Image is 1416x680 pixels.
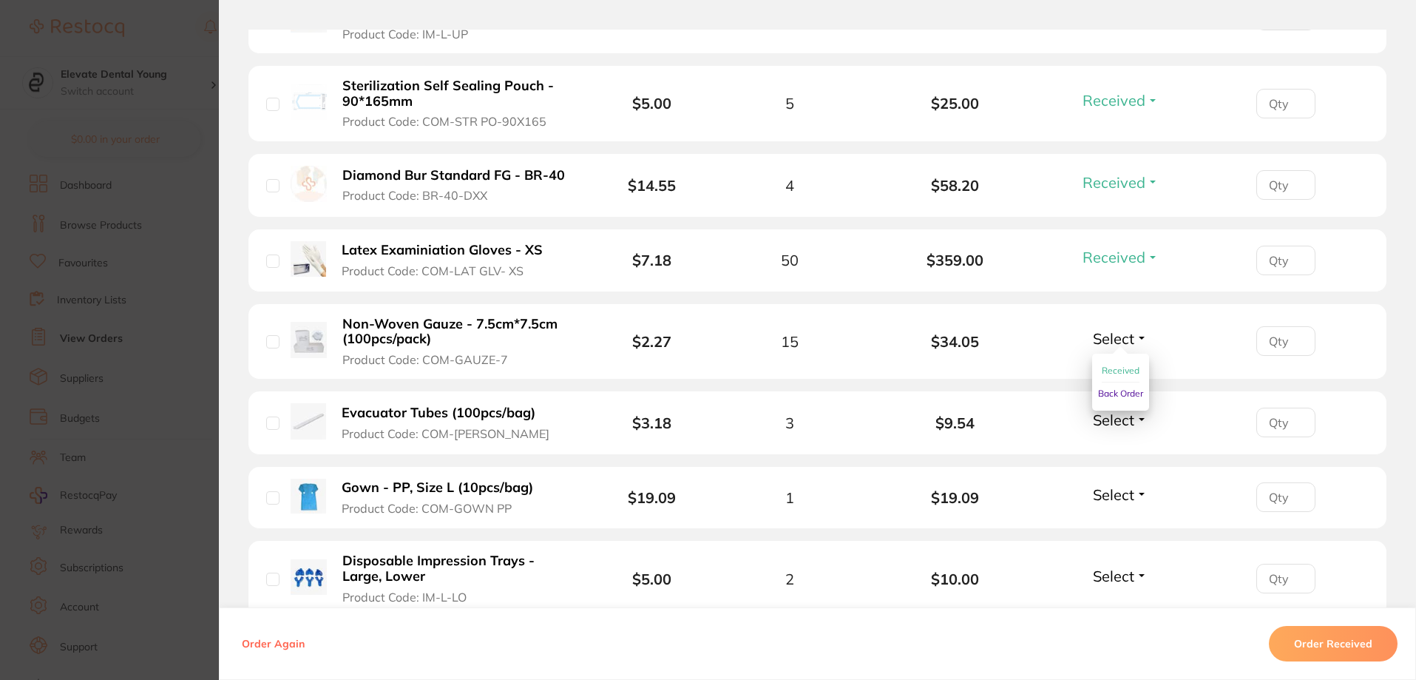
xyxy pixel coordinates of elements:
[1098,383,1143,405] button: Back Order
[342,243,543,258] b: Latex Examiniation Gloves - XS
[1256,89,1315,118] input: Qty
[632,414,671,432] b: $3.18
[1093,411,1134,429] span: Select
[1256,326,1315,356] input: Qty
[873,570,1038,588] b: $10.00
[1088,485,1152,504] button: Select
[785,570,794,588] span: 2
[342,78,571,109] b: Sterilization Self Sealing Pouch - 90*165mm
[632,570,671,588] b: $5.00
[873,95,1038,112] b: $25.00
[342,427,549,440] span: Product Code: COM-[PERSON_NAME]
[1078,91,1163,110] button: Received
[873,252,1038,269] b: $359.00
[342,553,571,584] b: Disposable Impression Trays - Large, Lower
[785,95,794,112] span: 5
[1269,626,1398,662] button: Order Received
[632,332,671,351] b: $2.27
[342,168,565,184] b: Diamond Bur Standard FG - BR-40
[1256,170,1315,200] input: Qty
[291,84,327,121] img: Sterilization Self Sealing Pouch - 90*165mm
[337,479,549,516] button: Gown - PP, Size L (10pcs/bag) Product Code: COM-GOWN PP
[342,353,508,366] span: Product Code: COM-GAUZE-7
[1098,388,1143,399] span: Back Order
[785,489,794,506] span: 1
[342,115,546,128] span: Product Code: COM-STR PO-90X165
[1083,91,1145,110] span: Received
[873,489,1038,506] b: $19.09
[342,189,487,202] span: Product Code: BR-40-DXX
[873,177,1038,194] b: $58.20
[291,241,326,277] img: Latex Examiniation Gloves - XS
[632,251,671,269] b: $7.18
[1088,567,1152,585] button: Select
[1102,365,1139,376] span: Received
[873,414,1038,431] b: $9.54
[291,322,327,358] img: Non-Woven Gauze - 7.5cm*7.5cm (100pcs/pack)
[342,317,571,347] b: Non-Woven Gauze - 7.5cm*7.5cm (100pcs/pack)
[338,78,575,129] button: Sterilization Self Sealing Pouch - 90*165mm Product Code: COM-STR PO-90X165
[342,590,467,604] span: Product Code: IM-L-LO
[338,553,575,605] button: Disposable Impression Trays - Large, Lower Product Code: IM-L-LO
[785,414,794,431] span: 3
[1078,173,1163,192] button: Received
[291,166,327,202] img: Diamond Bur Standard FG - BR-40
[873,333,1038,350] b: $34.05
[337,242,559,278] button: Latex Examiniation Gloves - XS Product Code: COM-LAT GLV- XS
[628,176,676,195] b: $14.55
[1083,248,1145,266] span: Received
[1078,248,1163,266] button: Received
[1256,246,1315,275] input: Qty
[1093,329,1134,348] span: Select
[342,502,512,515] span: Product Code: COM-GOWN PP
[1256,482,1315,512] input: Qty
[291,403,326,439] img: Evacuator Tubes (100pcs/bag)
[632,94,671,112] b: $5.00
[1088,329,1152,348] button: Select
[291,479,326,514] img: Gown - PP, Size L (10pcs/bag)
[781,333,799,350] span: 15
[628,488,676,507] b: $19.09
[338,167,575,203] button: Diamond Bur Standard FG - BR-40 Product Code: BR-40-DXX
[342,405,535,421] b: Evacuator Tubes (100pcs/bag)
[1256,408,1315,437] input: Qty
[338,316,575,368] button: Non-Woven Gauze - 7.5cm*7.5cm (100pcs/pack) Product Code: COM-GAUZE-7
[337,405,566,441] button: Evacuator Tubes (100pcs/bag) Product Code: COM-[PERSON_NAME]
[1102,360,1139,383] button: Received
[781,252,799,269] span: 50
[1256,564,1315,593] input: Qty
[785,177,794,194] span: 4
[1083,173,1145,192] span: Received
[1093,567,1134,585] span: Select
[237,637,309,650] button: Order Again
[1088,411,1152,429] button: Select
[342,27,468,41] span: Product Code: IM-L-UP
[342,480,533,496] b: Gown - PP, Size L (10pcs/bag)
[342,264,524,277] span: Product Code: COM-LAT GLV- XS
[291,559,327,596] img: Disposable Impression Trays - Large, Lower
[1093,485,1134,504] span: Select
